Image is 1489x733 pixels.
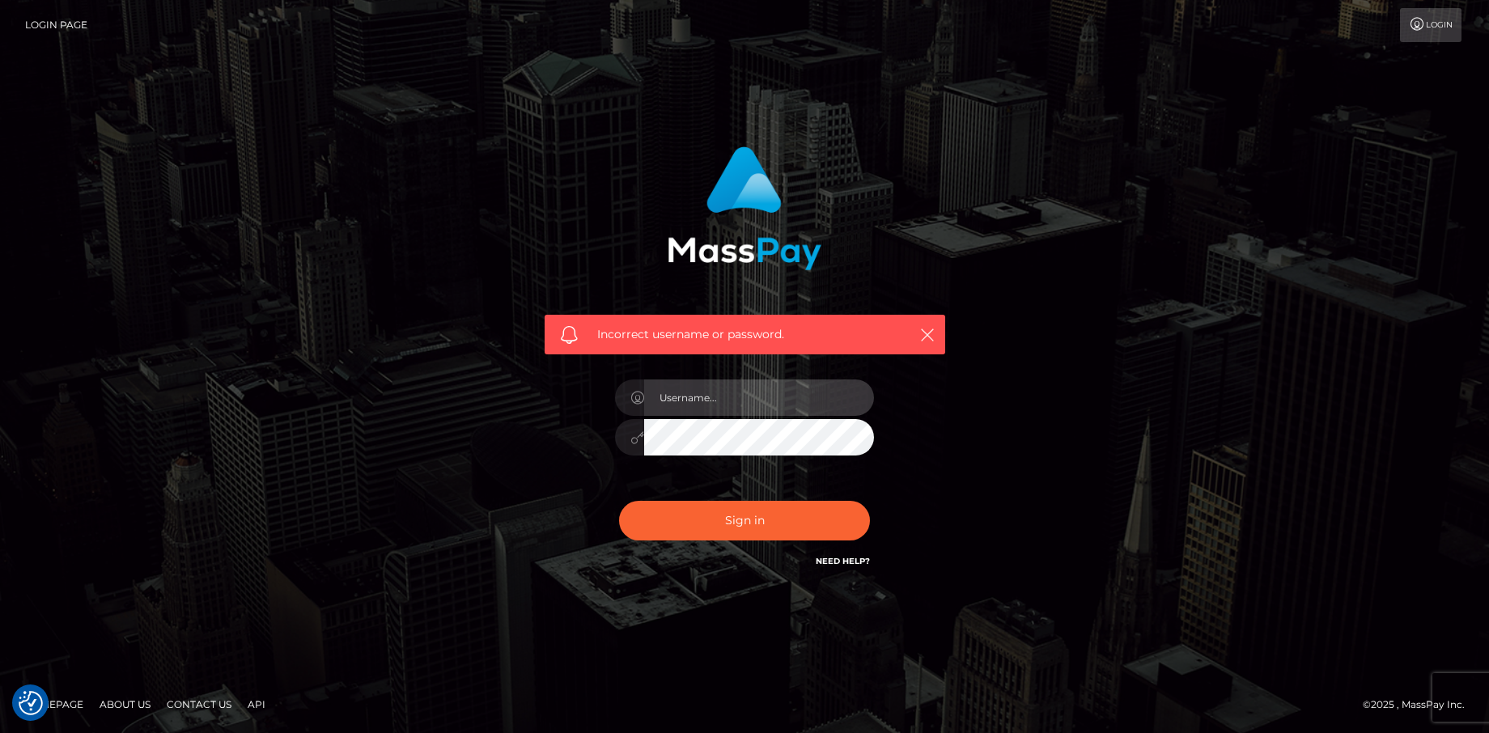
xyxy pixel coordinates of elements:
[19,691,43,715] button: Consent Preferences
[19,691,43,715] img: Revisit consent button
[93,692,157,717] a: About Us
[160,692,238,717] a: Contact Us
[1400,8,1461,42] a: Login
[241,692,272,717] a: API
[644,379,874,416] input: Username...
[816,556,870,566] a: Need Help?
[619,501,870,540] button: Sign in
[597,326,893,343] span: Incorrect username or password.
[25,8,87,42] a: Login Page
[1363,696,1477,714] div: © 2025 , MassPay Inc.
[668,146,821,270] img: MassPay Login
[18,692,90,717] a: Homepage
